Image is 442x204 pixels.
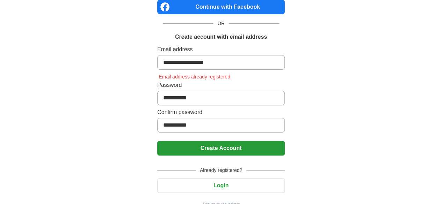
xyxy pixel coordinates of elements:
[213,20,229,27] span: OR
[157,178,285,193] button: Login
[157,45,285,54] label: Email address
[175,33,267,41] h1: Create account with email address
[157,182,285,188] a: Login
[157,108,285,116] label: Confirm password
[157,74,233,80] span: Email address already registered.
[157,141,285,156] button: Create Account
[196,167,246,174] span: Already registered?
[157,81,285,89] label: Password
